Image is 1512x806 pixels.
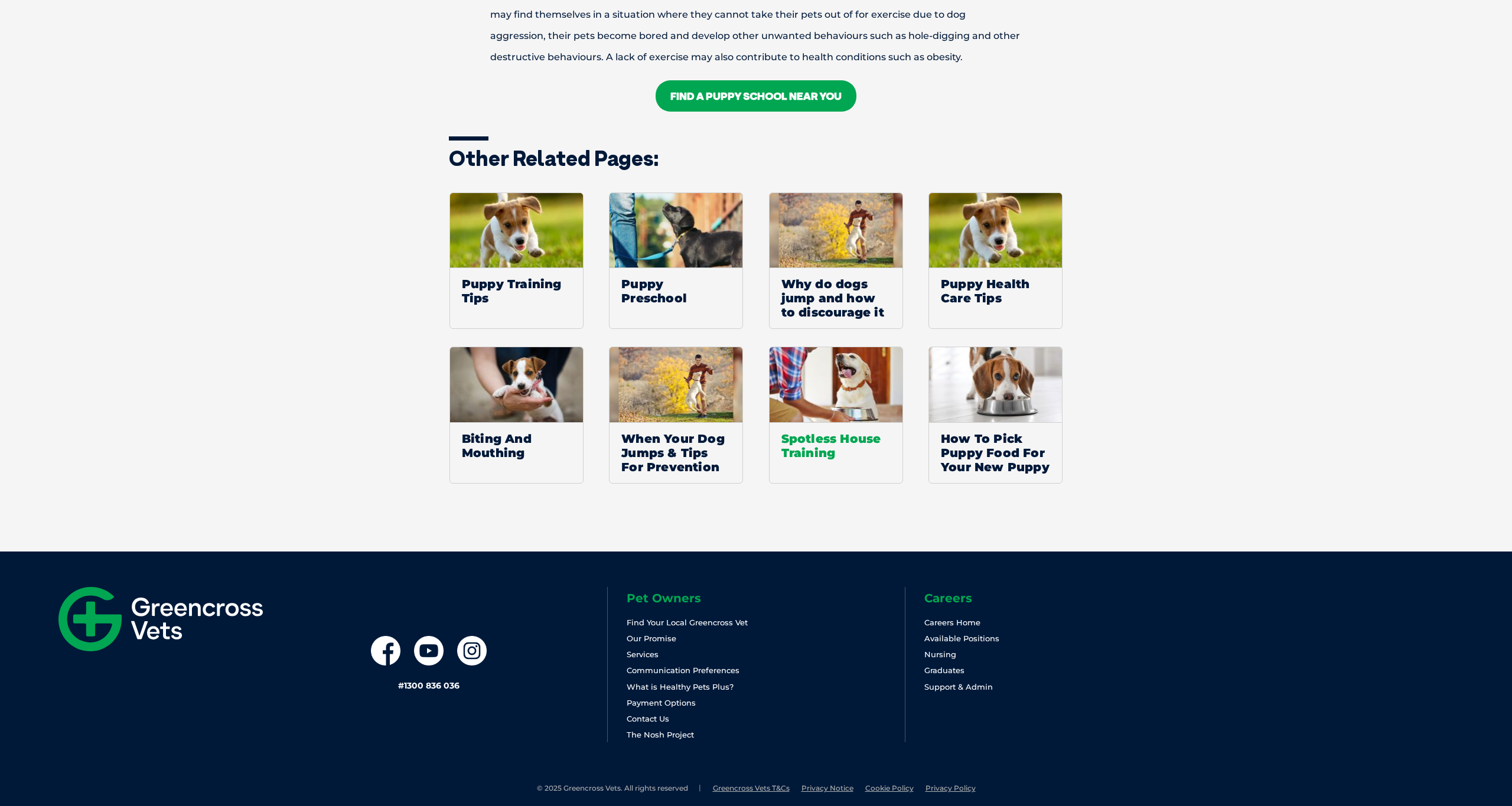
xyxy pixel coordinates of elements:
h6: Careers [924,592,1203,604]
span: # [398,680,404,691]
img: Puppy eating dog food [929,347,1062,422]
span: Puppy Training Tips [450,267,583,314]
a: Spotless House Training [769,347,903,484]
a: Puppy Preschool [609,192,743,329]
a: FIND A Puppy School NEAR YOU [656,80,856,112]
span: When Your Dog Jumps & Tips For Prevention [610,422,742,483]
span: Puppy Preschool [610,267,742,314]
a: Find Your Local Greencross Vet [627,618,748,627]
a: Puppy Training Tips [449,192,584,329]
a: Why do dogs jump and how to discourage it [769,192,903,329]
a: Nursing [924,650,956,659]
a: When Your Dog Jumps & Tips For Prevention [609,347,743,484]
span: How To Pick Puppy Food For Your New Puppy [929,422,1062,483]
a: Communication Preferences [627,665,739,675]
a: Privacy Policy [926,784,976,792]
img: Enrol in Puppy Preschool [610,193,742,268]
a: Available Positions [924,634,999,643]
a: Graduates [924,665,964,675]
a: Cookie Policy [865,784,914,792]
a: Support & Admin [924,682,993,691]
a: Privacy Notice [801,784,853,792]
h6: Pet Owners [627,592,905,604]
li: © 2025 Greencross Vets. All rights reserved [537,784,701,794]
a: The Nosh Project [627,730,694,739]
span: Why do dogs jump and how to discourage it [770,267,902,328]
a: #1300 836 036 [398,680,460,691]
a: What is Healthy Pets Plus? [627,682,734,691]
a: Careers Home [924,618,980,627]
h3: Other related pages: [449,148,1063,169]
a: Biting And Mouthing [449,347,584,484]
a: Payment Options [627,698,696,707]
span: Puppy Health Care Tips [929,267,1062,314]
span: Spotless House Training [770,422,902,469]
a: How To Pick Puppy Food For Your New Puppy [928,347,1063,484]
span: Biting And Mouthing [450,422,583,469]
a: Greencross Vets T&Cs [713,784,790,792]
a: Services [627,650,659,659]
a: Contact Us [627,714,669,723]
a: Puppy Health Care Tips [928,192,1063,329]
a: Our Promise [627,634,676,643]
